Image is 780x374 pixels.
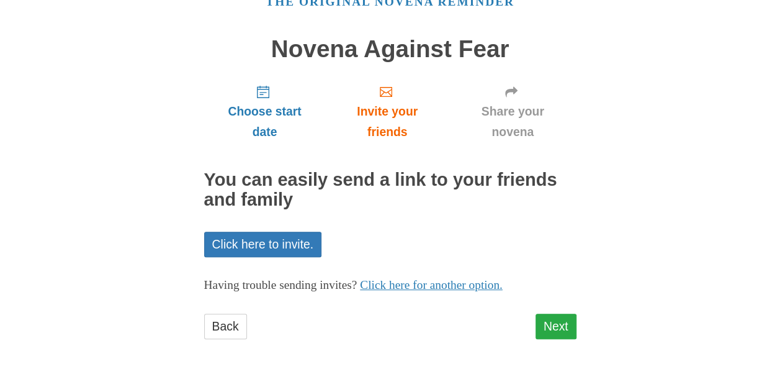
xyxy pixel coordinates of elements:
a: Click here to invite. [204,232,322,257]
a: Share your novena [449,75,576,148]
span: Invite your friends [338,101,436,142]
a: Back [204,314,247,339]
h1: Novena Against Fear [204,36,576,63]
span: Share your novena [462,101,564,142]
a: Invite your friends [325,75,449,148]
a: Click here for another option. [360,278,503,291]
a: Choose start date [204,75,326,148]
a: Next [536,314,576,339]
h2: You can easily send a link to your friends and family [204,170,576,210]
span: Choose start date [217,101,313,142]
span: Having trouble sending invites? [204,278,357,291]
